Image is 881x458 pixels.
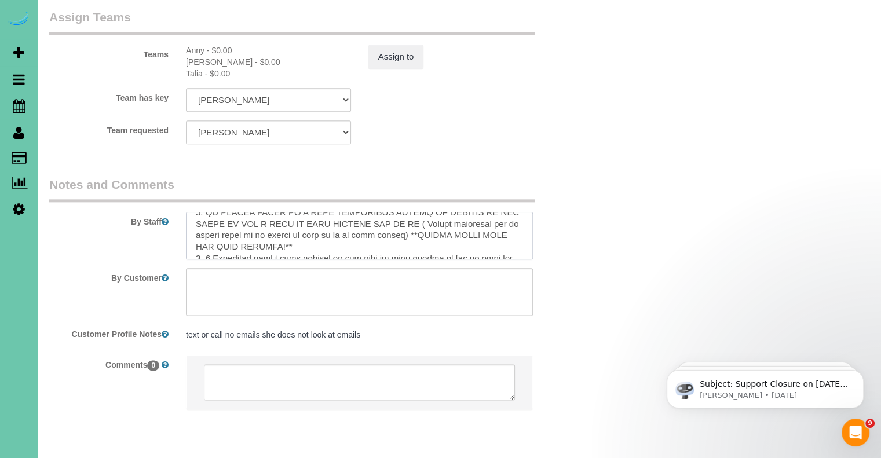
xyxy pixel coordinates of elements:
[186,56,351,68] div: 2.75 hours x $0.00/hour
[41,45,177,60] label: Teams
[865,419,875,428] span: 9
[147,360,159,371] span: 0
[649,346,881,427] iframe: Intercom notifications message
[49,176,535,202] legend: Notes and Comments
[41,88,177,104] label: Team has key
[186,329,533,340] pre: text or call no emails she does not look at emails
[186,68,351,79] div: 2.75 hours x $0.00/hour
[186,45,351,56] div: 2.75 hours x $0.00/hour
[41,324,177,340] label: Customer Profile Notes
[368,45,424,69] button: Assign to
[41,268,177,284] label: By Customer
[41,355,177,371] label: Comments
[41,212,177,228] label: By Staff
[41,120,177,136] label: Team requested
[842,419,869,446] iframe: Intercom live chat
[7,12,30,28] img: Automaid Logo
[49,9,535,35] legend: Assign Teams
